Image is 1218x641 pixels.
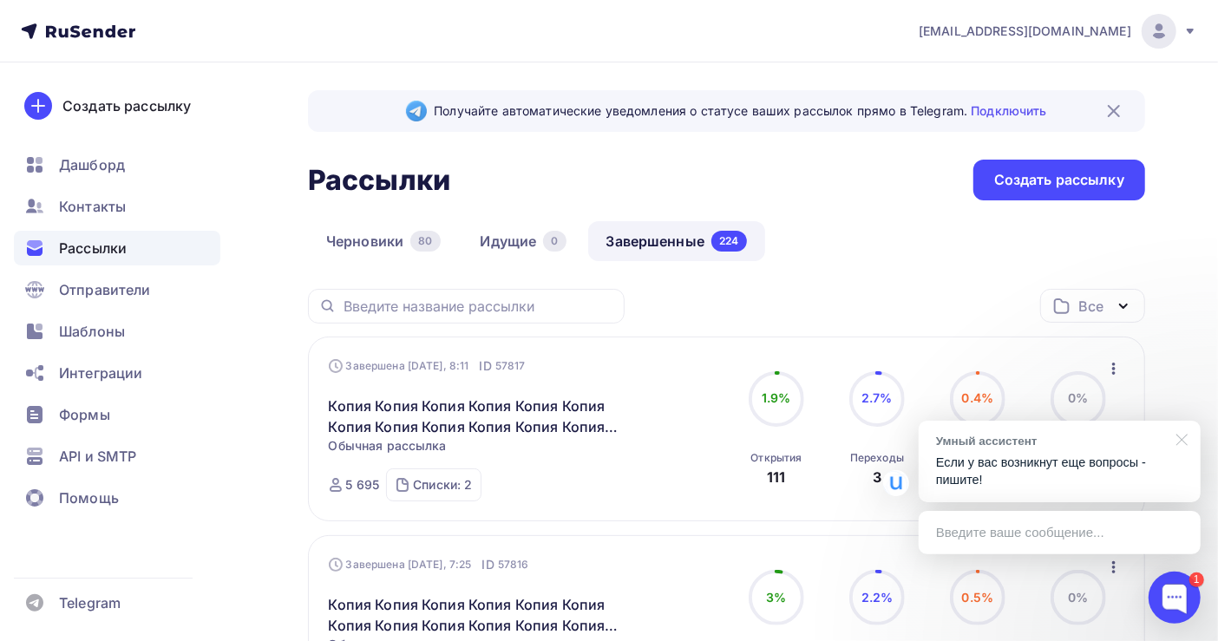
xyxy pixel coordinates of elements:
a: Черновики80 [308,221,459,261]
span: Telegram [59,592,121,613]
div: Завершена [DATE], 8:11 [329,357,526,375]
div: 1 [1189,572,1204,587]
div: 0 [543,231,566,252]
div: Списки: 2 [413,476,472,494]
a: [EMAIL_ADDRESS][DOMAIN_NAME] [919,14,1197,49]
span: ID [482,556,494,573]
a: Дашборд [14,147,220,182]
div: 111 [767,467,785,487]
div: Введите ваше сообщение... [919,511,1201,554]
span: API и SMTP [59,446,136,467]
span: Шаблоны [59,321,125,342]
button: Все [1040,289,1145,323]
span: ID [480,357,492,375]
p: Если у вас возникнут еще вопросы - пишите! [936,454,1183,489]
div: Создать рассылку [994,170,1124,190]
span: 57817 [495,357,526,375]
h2: Рассылки [308,163,450,198]
span: Получайте автоматические уведомления о статусе ваших рассылок прямо в Telegram. [434,102,1046,120]
div: Открытия [750,451,802,465]
span: Формы [59,404,110,425]
a: Копия Копия Копия Копия Копия Копия Копия Копия Копия Копия Копия Копия Копия Копия Копия Копия К... [329,594,626,636]
span: 0% [1068,590,1088,605]
span: 2.7% [861,390,893,405]
a: Копия Копия Копия Копия Копия Копия Копия Копия Копия Копия Копия Копия Копия Копия Копия Копия К... [329,396,626,437]
span: 0.5% [962,590,994,605]
a: Рассылки [14,231,220,265]
a: Формы [14,397,220,432]
span: [EMAIL_ADDRESS][DOMAIN_NAME] [919,23,1131,40]
span: Контакты [59,196,126,217]
div: 3 [873,467,881,487]
div: Все [1079,296,1103,317]
span: 3% [766,590,786,605]
div: Завершена [DATE], 7:25 [329,556,529,573]
span: 0.4% [962,390,994,405]
div: 224 [711,231,746,252]
a: Идущие0 [462,221,585,261]
span: Обычная рассылка [329,437,447,455]
a: Завершенные224 [588,221,765,261]
span: Рассылки [59,238,127,258]
span: 1.9% [762,390,791,405]
img: Умный ассистент [883,470,909,496]
span: 2.2% [861,590,894,605]
span: Дашборд [59,154,125,175]
span: Интеграции [59,363,142,383]
span: Отправители [59,279,151,300]
a: Подключить [971,103,1046,118]
input: Введите название рассылки [344,297,614,316]
div: 80 [410,231,440,252]
a: Контакты [14,189,220,224]
span: Помощь [59,487,119,508]
span: 57816 [498,556,529,573]
div: Создать рассылку [62,95,191,116]
div: Умный ассистент [936,433,1166,449]
div: Переходы [850,451,904,465]
a: Отправители [14,272,220,307]
div: 5 695 [346,476,380,494]
a: Шаблоны [14,314,220,349]
span: 0% [1068,390,1088,405]
img: Telegram [406,101,427,121]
